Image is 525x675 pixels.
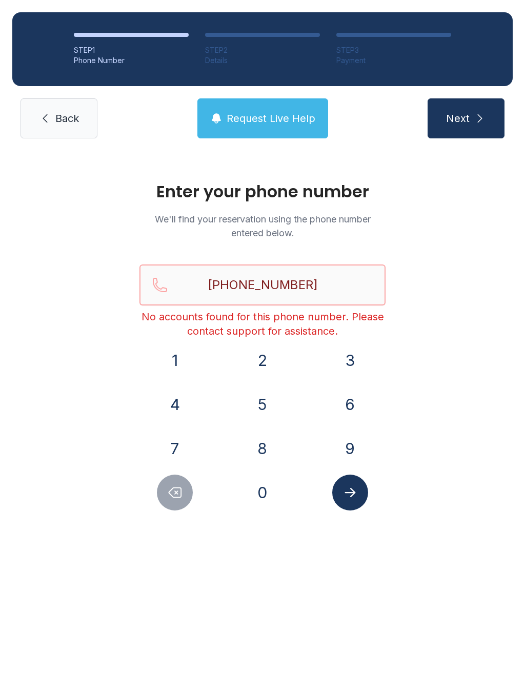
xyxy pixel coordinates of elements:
[332,431,368,466] button: 9
[245,475,280,510] button: 0
[332,342,368,378] button: 3
[205,55,320,66] div: Details
[139,310,386,338] div: No accounts found for this phone number. Please contact support for assistance.
[336,55,451,66] div: Payment
[336,45,451,55] div: STEP 3
[332,386,368,422] button: 6
[139,264,386,305] input: Reservation phone number
[157,431,193,466] button: 7
[227,111,315,126] span: Request Live Help
[446,111,470,126] span: Next
[245,431,280,466] button: 8
[245,386,280,422] button: 5
[74,55,189,66] div: Phone Number
[139,183,386,200] h1: Enter your phone number
[74,45,189,55] div: STEP 1
[245,342,280,378] button: 2
[205,45,320,55] div: STEP 2
[157,475,193,510] button: Delete number
[332,475,368,510] button: Submit lookup form
[157,342,193,378] button: 1
[139,212,386,240] p: We'll find your reservation using the phone number entered below.
[55,111,79,126] span: Back
[157,386,193,422] button: 4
